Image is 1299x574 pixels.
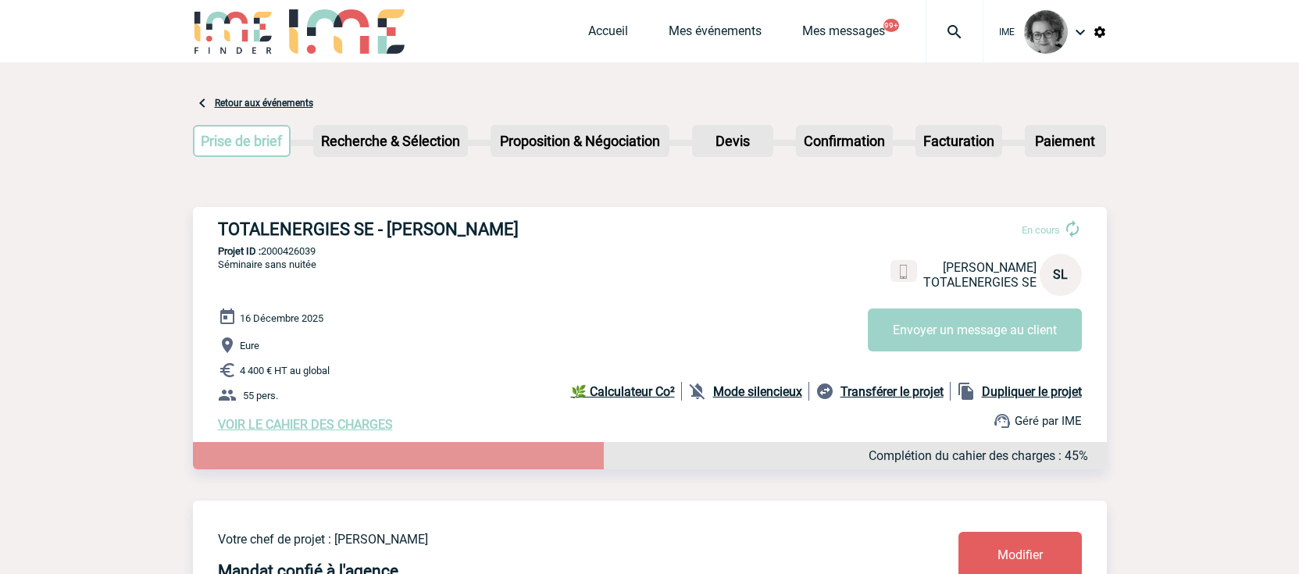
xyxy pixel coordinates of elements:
p: 2000426039 [193,245,1107,257]
a: Retour aux événements [215,98,313,109]
button: 99+ [883,19,899,32]
a: Mes messages [802,23,885,45]
p: Facturation [917,127,1001,155]
span: 4 400 € HT au global [240,365,330,376]
span: IME [999,27,1015,37]
b: 🌿 Calculateur Co² [571,384,675,399]
span: Géré par IME [1015,414,1082,428]
a: Accueil [588,23,628,45]
span: [PERSON_NAME] [943,260,1037,275]
p: Proposition & Négociation [492,127,668,155]
a: 🌿 Calculateur Co² [571,382,682,401]
span: Séminaire sans nuitée [218,258,316,270]
span: TOTALENERGIES SE [923,275,1037,290]
button: Envoyer un message au client [868,308,1082,351]
p: Votre chef de projet : [PERSON_NAME] [218,532,866,547]
a: VOIR LE CAHIER DES CHARGES [218,417,393,432]
img: IME-Finder [193,9,274,54]
span: En cours [1022,224,1060,236]
img: 101028-0.jpg [1024,10,1068,54]
a: Mes événements [669,23,762,45]
p: Prise de brief [194,127,290,155]
span: 16 Décembre 2025 [240,312,323,324]
span: SL [1053,267,1068,282]
p: Confirmation [798,127,891,155]
b: Projet ID : [218,245,261,257]
b: Mode silencieux [713,384,802,399]
p: Recherche & Sélection [315,127,466,155]
span: Eure [240,340,259,351]
img: portable.png [897,265,911,279]
p: Devis [694,127,772,155]
p: Paiement [1026,127,1105,155]
img: support.png [993,412,1012,430]
b: Transférer le projet [840,384,944,399]
b: Dupliquer le projet [982,384,1082,399]
img: file_copy-black-24dp.png [957,382,976,401]
span: Modifier [997,547,1043,562]
span: 55 pers. [243,390,278,401]
h3: TOTALENERGIES SE - [PERSON_NAME] [218,219,687,239]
